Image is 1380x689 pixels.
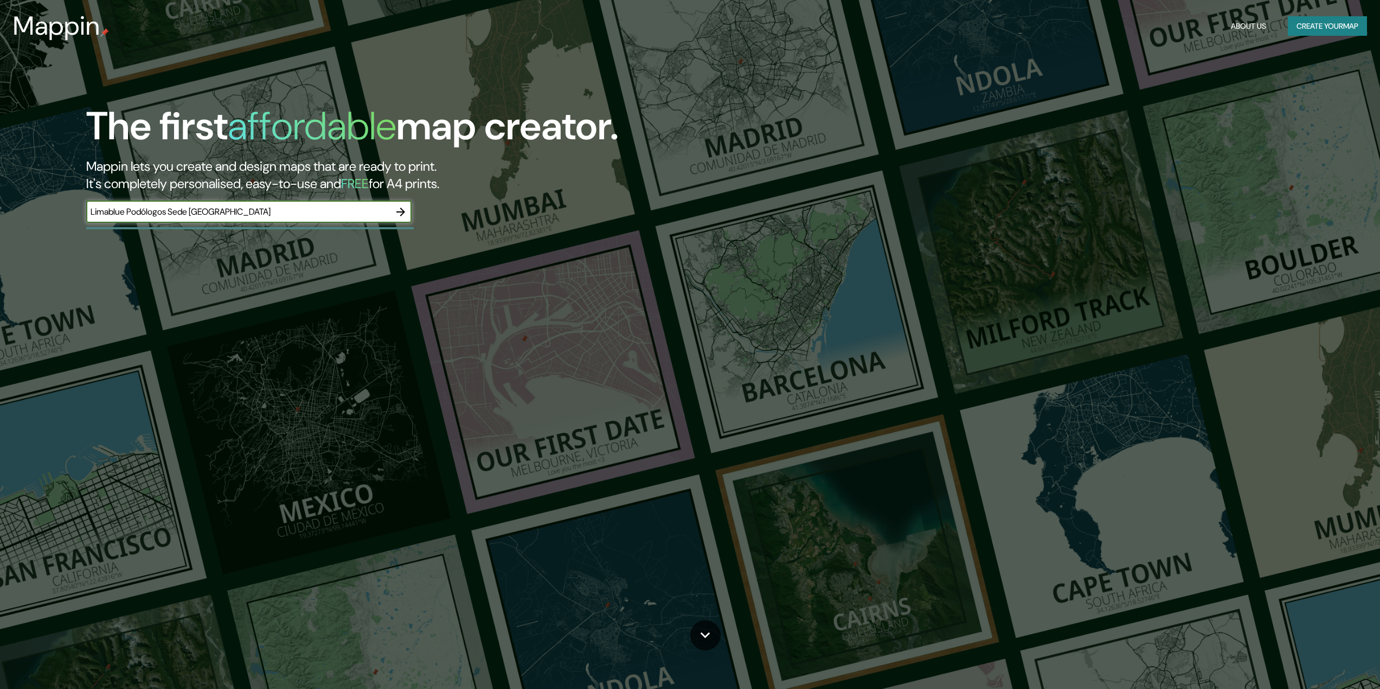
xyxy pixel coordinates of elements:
[86,104,619,158] h1: The first map creator.
[86,205,390,218] input: Choose your favourite place
[1283,647,1368,677] iframe: Help widget launcher
[100,28,109,37] img: mappin-pin
[1288,16,1367,36] button: Create yourmap
[341,175,369,192] h5: FREE
[1227,16,1270,36] button: About Us
[86,158,776,192] h2: Mappin lets you create and design maps that are ready to print. It's completely personalised, eas...
[13,11,100,41] h3: Mappin
[228,101,396,151] h1: affordable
